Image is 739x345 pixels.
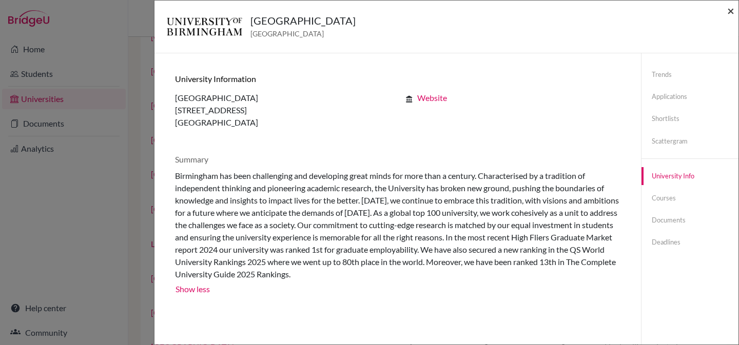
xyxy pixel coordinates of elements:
a: Scattergram [641,132,738,150]
span: [GEOGRAPHIC_DATA] [250,28,356,39]
a: Website [417,93,447,103]
a: Trends [641,66,738,84]
button: Close [727,5,734,17]
p: Summary [175,153,620,166]
img: gb_b32_52ae9dfh.png [167,13,242,40]
a: University info [641,167,738,185]
button: Show less [175,280,210,296]
a: Documents [641,211,738,229]
a: Courses [641,189,738,207]
p: [STREET_ADDRESS] [175,104,390,116]
a: Applications [641,88,738,106]
h6: University information [175,74,620,84]
p: [GEOGRAPHIC_DATA] [175,92,390,104]
div: Birmingham has been challenging and developing great minds for more than a century. Characterised... [175,170,620,280]
a: Deadlines [641,233,738,251]
h5: [GEOGRAPHIC_DATA] [250,13,356,28]
p: [GEOGRAPHIC_DATA] [175,116,390,129]
span: × [727,3,734,18]
a: Shortlists [641,110,738,128]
